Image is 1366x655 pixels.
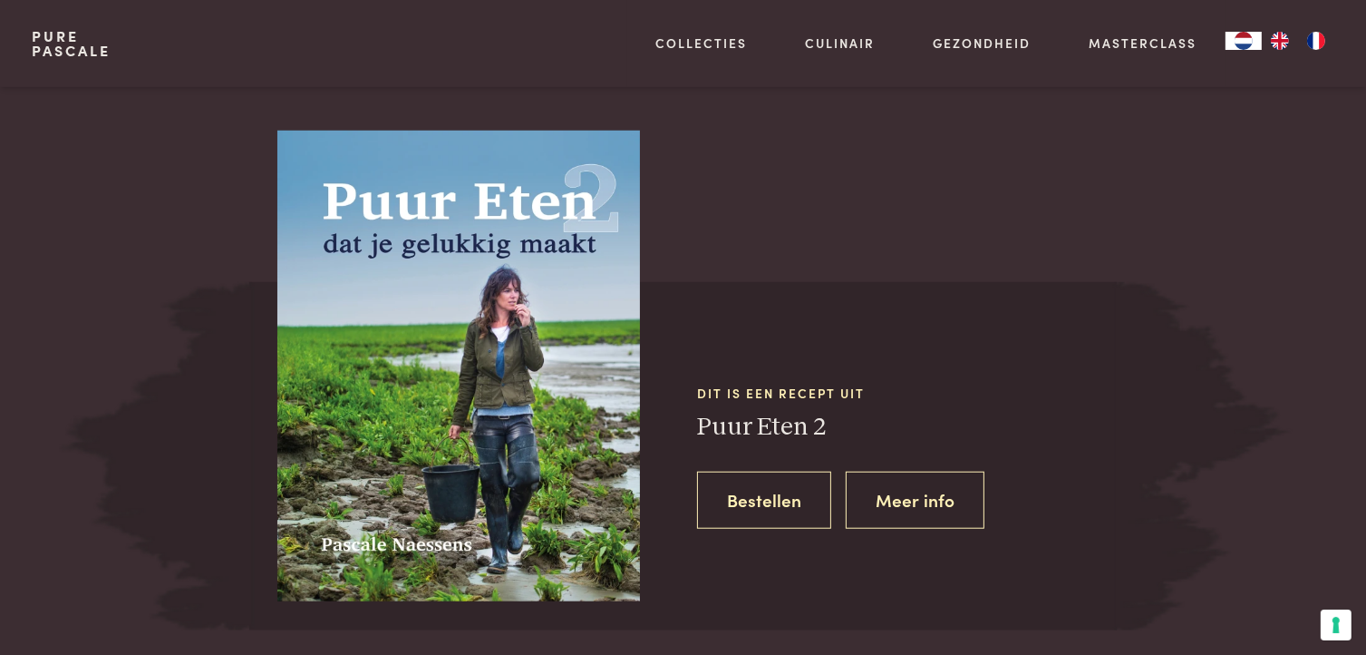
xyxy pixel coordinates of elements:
span: Dit is een recept uit [697,384,1117,403]
a: Masterclass [1089,34,1196,53]
aside: Language selected: Nederlands [1226,32,1334,50]
div: Language [1226,32,1262,50]
ul: Language list [1262,32,1334,50]
h3: Puur Eten 2 [697,412,1117,444]
a: PurePascale [32,29,111,58]
a: NL [1226,32,1262,50]
a: Gezondheid [933,34,1031,53]
a: EN [1262,32,1298,50]
button: Uw voorkeuren voor toestemming voor trackingtechnologieën [1321,610,1351,640]
a: Culinair [805,34,875,53]
a: Collecties [656,34,748,53]
a: FR [1298,32,1334,50]
a: Meer info [846,472,984,529]
a: Bestellen [697,472,831,529]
